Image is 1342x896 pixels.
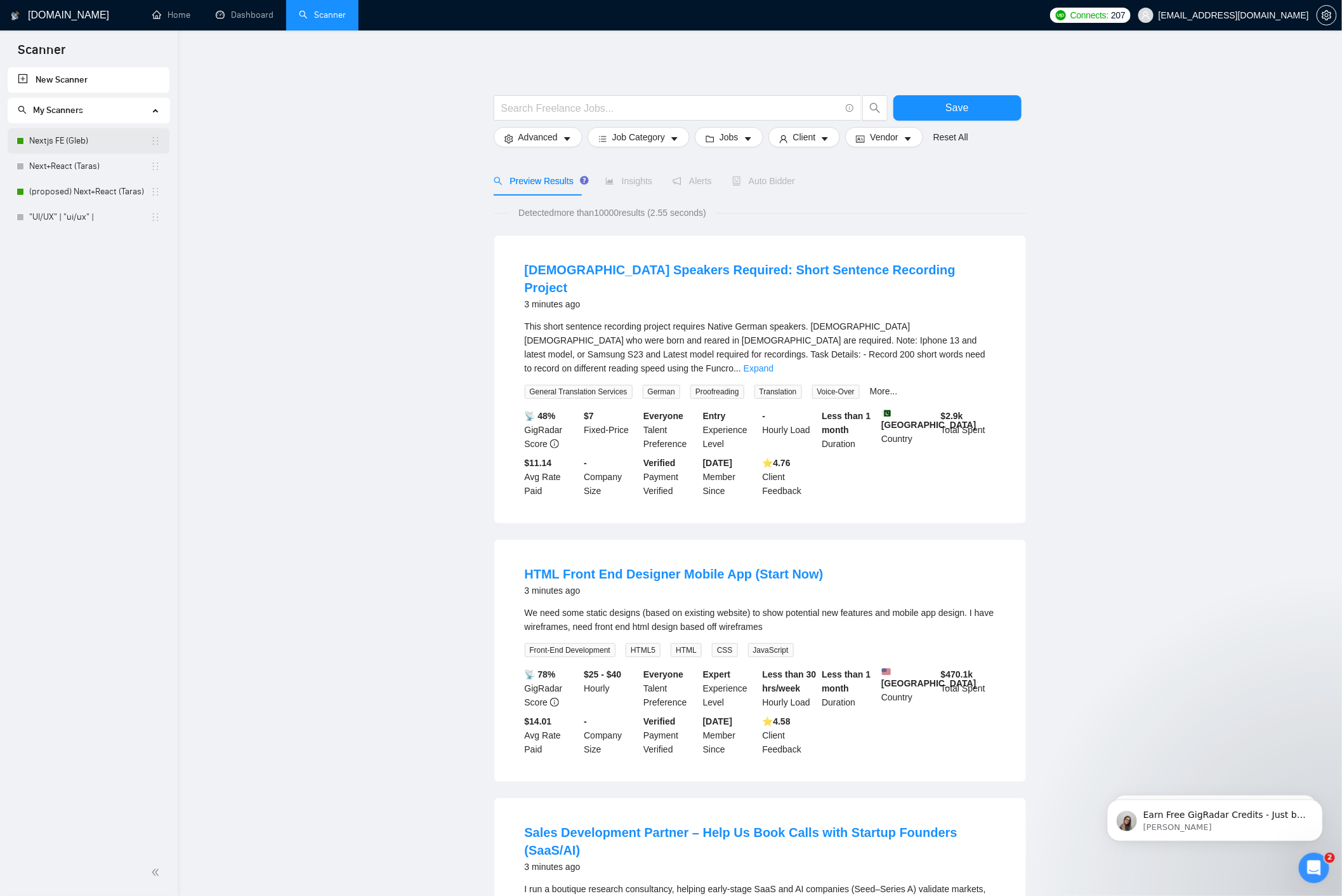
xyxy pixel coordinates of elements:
[1317,10,1337,20] a: setting
[18,105,83,116] span: My Scanners
[525,716,552,726] b: $14.01
[1317,5,1337,25] button: setting
[893,95,1022,121] button: Save
[494,127,582,147] button: settingAdvancedcaret-down
[150,136,161,146] span: holder
[673,176,712,186] span: Alerts
[763,716,791,726] b: ⭐️ 4.58
[29,128,150,154] a: Nextjs FE (Gleb)
[641,409,701,451] div: Talent Preference
[525,385,633,399] span: General Translation Services
[8,154,169,179] li: Next+React (Taras)
[720,130,739,144] span: Jobs
[822,411,871,435] b: Less than 1 month
[641,667,701,709] div: Talent Preference
[941,411,963,421] b: $ 2.9k
[673,177,681,185] span: notification
[760,456,820,498] div: Client Feedback
[643,385,680,399] span: German
[494,177,503,185] span: search
[933,130,968,144] a: Reset All
[33,105,83,116] span: My Scanners
[29,204,150,230] a: "UI/UX" | "ui/ux" |
[504,134,513,144] span: setting
[510,206,715,220] span: Detected more than 10000 results (2.55 seconds)
[579,175,590,186] div: Tooltip anchor
[525,458,552,468] b: $11.14
[581,667,641,709] div: Hourly
[501,100,840,116] input: Search Freelance Jobs...
[29,179,150,204] a: (proposed) Next+React (Taras)
[581,409,641,451] div: Fixed-Price
[29,154,150,179] a: Next+React (Taras)
[701,456,760,498] div: Member Since
[863,102,887,114] span: search
[1317,10,1336,20] span: setting
[732,176,795,186] span: Auto Bidder
[856,134,865,144] span: idcard
[879,667,938,709] div: Country
[522,409,582,451] div: GigRadar Score
[612,130,665,144] span: Job Category
[690,385,744,399] span: Proofreading
[150,212,161,222] span: holder
[703,716,732,726] b: [DATE]
[703,669,731,679] b: Expert
[701,714,760,756] div: Member Since
[525,567,824,581] a: HTML Front End Designer Mobile App (Start Now)
[819,667,879,709] div: Duration
[1111,8,1125,22] span: 207
[670,134,679,144] span: caret-down
[882,409,891,418] img: 🇵🇰
[518,130,558,144] span: Advanced
[1070,8,1108,22] span: Connects:
[706,134,714,144] span: folder
[525,606,996,634] div: We need some static designs (based on existing website) to show potential new features and mobile...
[822,669,871,693] b: Less than 1 month
[525,583,824,598] div: 3 minutes ago
[525,826,957,857] a: Sales Development Partner – Help Us Book Calls with Startup Founders (SaaS/AI)
[150,161,161,171] span: holder
[701,409,760,451] div: Experience Level
[732,177,741,185] span: robot
[525,859,996,874] div: 3 minutes ago
[494,176,585,186] span: Preview Results
[870,386,898,396] a: More...
[945,100,968,116] span: Save
[763,458,791,468] b: ⭐️ 4.76
[754,385,802,399] span: Translation
[563,134,572,144] span: caret-down
[881,667,977,688] b: [GEOGRAPHIC_DATA]
[643,458,676,468] b: Verified
[703,411,726,421] b: Entry
[845,127,923,147] button: idcardVendorcaret-down
[8,41,76,67] span: Scanner
[525,669,556,679] b: 📡 78%
[522,714,582,756] div: Avg Rate Paid
[1141,11,1150,20] span: user
[522,667,582,709] div: GigRadar Score
[525,297,996,312] div: 3 minutes ago
[8,128,169,154] li: Nextjs FE (Gleb)
[938,667,998,709] div: Total Spent
[695,127,763,147] button: folderJobscaret-down
[588,127,690,147] button: barsJob Categorycaret-down
[151,866,164,879] span: double-left
[18,67,159,93] a: New Scanner
[598,134,607,144] span: bars
[763,411,766,421] b: -
[550,698,559,707] span: info-circle
[1299,853,1329,883] iframe: Intercom live chat
[744,363,773,373] a: Expand
[671,643,702,657] span: HTML
[522,456,582,498] div: Avg Rate Paid
[8,179,169,204] li: (proposed) Next+React (Taras)
[793,130,816,144] span: Client
[760,714,820,756] div: Client Feedback
[525,321,986,373] span: This short sentence recording project requires Native German speakers. [DEMOGRAPHIC_DATA] [DEMOGR...
[870,130,898,144] span: Vendor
